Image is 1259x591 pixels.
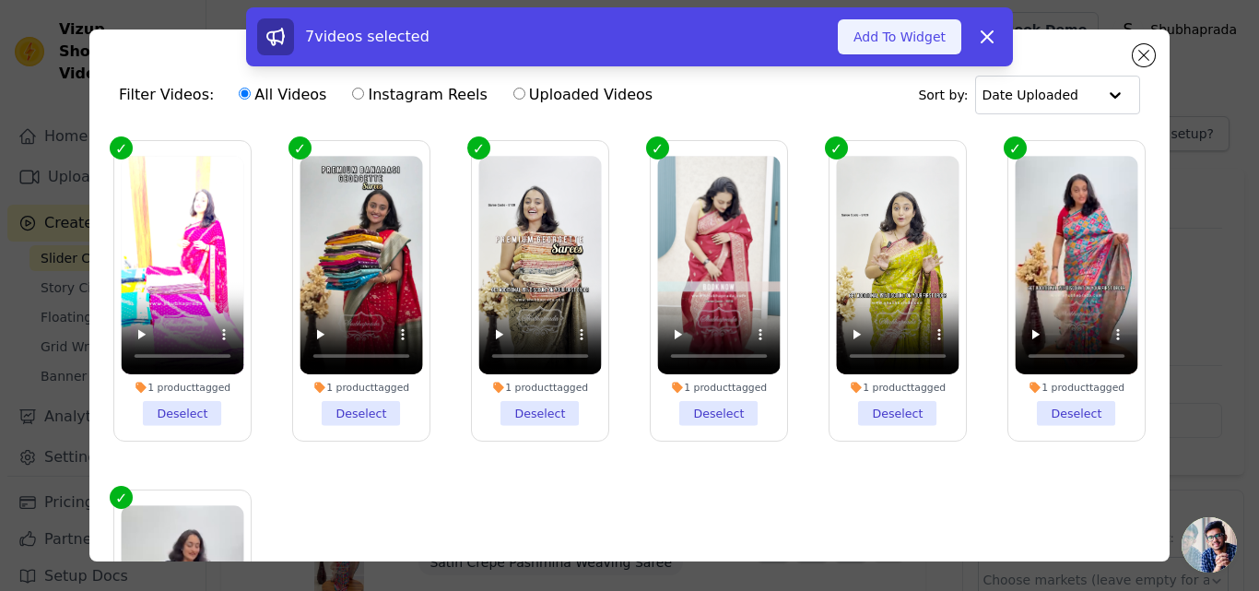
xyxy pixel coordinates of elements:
[657,381,780,394] div: 1 product tagged
[351,83,488,107] label: Instagram Reels
[1015,381,1137,394] div: 1 product tagged
[512,83,653,107] label: Uploaded Videos
[300,381,422,394] div: 1 product tagged
[121,381,243,394] div: 1 product tagged
[119,74,663,116] div: Filter Videos:
[918,76,1140,114] div: Sort by:
[478,381,601,394] div: 1 product tagged
[838,19,961,54] button: Add To Widget
[836,381,959,394] div: 1 product tagged
[1182,517,1237,573] div: Open chat
[305,28,429,45] span: 7 videos selected
[238,83,327,107] label: All Videos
